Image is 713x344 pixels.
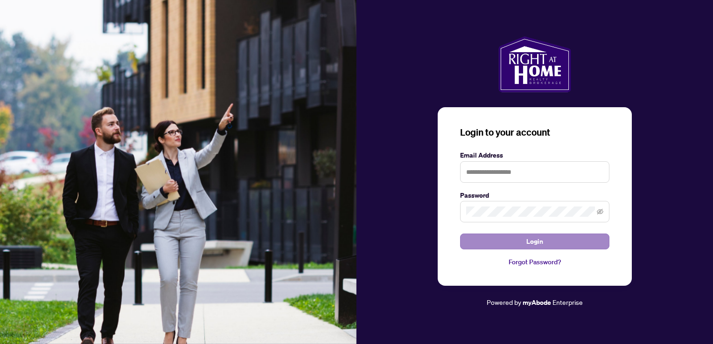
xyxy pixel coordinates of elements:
span: Powered by [487,298,521,306]
a: Forgot Password? [460,257,609,267]
label: Password [460,190,609,200]
a: myAbode [523,297,551,308]
img: ma-logo [498,36,571,92]
button: Login [460,234,609,249]
h3: Login to your account [460,126,609,139]
label: Email Address [460,150,609,160]
span: eye-invisible [597,208,603,215]
span: Enterprise [552,298,583,306]
span: Login [526,234,543,249]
